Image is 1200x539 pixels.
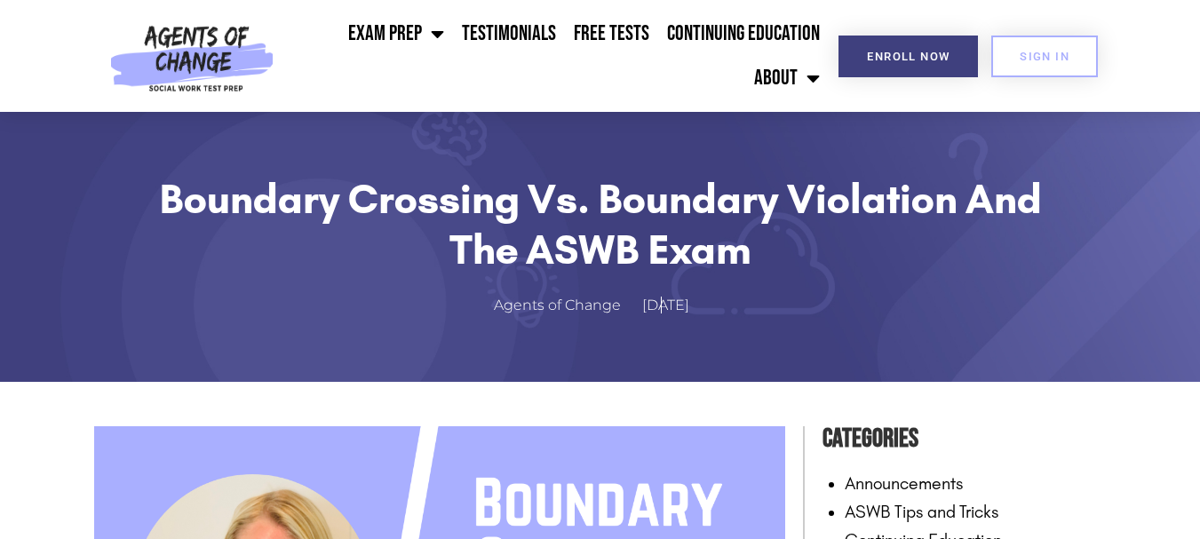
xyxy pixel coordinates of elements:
a: Free Tests [565,12,658,56]
a: ASWB Tips and Tricks [845,501,999,522]
span: Agents of Change [494,293,621,319]
a: Agents of Change [494,293,639,319]
a: Continuing Education [658,12,829,56]
a: Announcements [845,472,964,494]
span: Enroll Now [867,51,950,62]
a: About [745,56,829,100]
a: Enroll Now [838,36,978,77]
a: [DATE] [642,293,707,319]
time: [DATE] [642,297,689,313]
a: Testimonials [453,12,565,56]
h1: Boundary Crossing vs. Boundary Violation and the ASWB Exam [139,174,1062,274]
nav: Menu [282,12,830,100]
h4: Categories [823,417,1107,460]
span: SIGN IN [1020,51,1069,62]
a: SIGN IN [991,36,1098,77]
a: Exam Prep [339,12,453,56]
